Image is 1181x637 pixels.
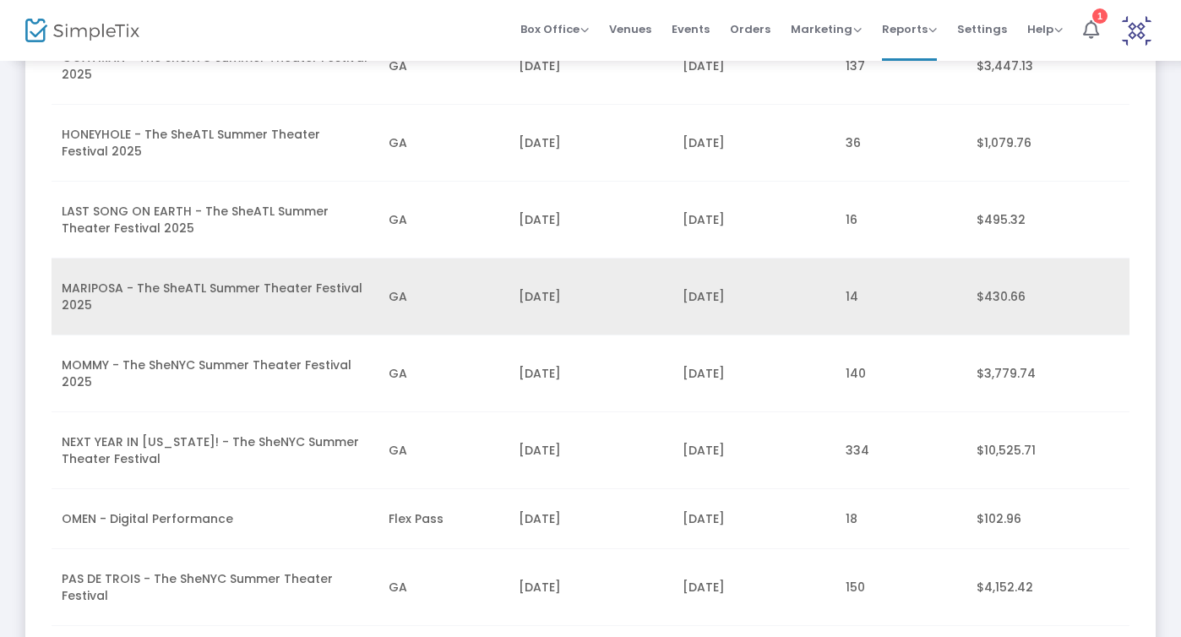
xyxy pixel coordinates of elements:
[378,489,509,549] td: Flex Pass
[835,335,966,412] td: 140
[509,28,672,105] td: [DATE]
[378,259,509,335] td: GA
[509,335,672,412] td: [DATE]
[791,21,862,37] span: Marketing
[509,489,672,549] td: [DATE]
[966,489,1129,549] td: $102.96
[966,182,1129,259] td: $495.32
[835,412,966,489] td: 334
[52,259,378,335] td: MARIPOSA - The SheATL Summer Theater Festival 2025
[966,549,1129,626] td: $4,152.42
[52,335,378,412] td: MOMMY - The SheNYC Summer Theater Festival 2025
[835,182,966,259] td: 16
[509,182,672,259] td: [DATE]
[672,28,835,105] td: [DATE]
[378,105,509,182] td: GA
[509,105,672,182] td: [DATE]
[52,412,378,489] td: NEXT YEAR IN [US_STATE]! - The SheNYC Summer Theater Festival
[378,549,509,626] td: GA
[966,412,1129,489] td: $10,525.71
[672,259,835,335] td: [DATE]
[966,28,1129,105] td: $3,447.13
[509,259,672,335] td: [DATE]
[672,335,835,412] td: [DATE]
[966,335,1129,412] td: $3,779.74
[835,28,966,105] td: 137
[52,105,378,182] td: HONEYHOLE - The SheATL Summer Theater Festival 2025
[672,182,835,259] td: [DATE]
[672,549,835,626] td: [DATE]
[52,28,378,105] td: GOATMAN - The SheNYC Summer Theater Festival 2025
[52,182,378,259] td: LAST SONG ON EARTH - The SheATL Summer Theater Festival 2025
[52,489,378,549] td: OMEN - Digital Performance
[957,8,1007,51] span: Settings
[966,259,1129,335] td: $430.66
[378,412,509,489] td: GA
[609,8,651,51] span: Venues
[882,21,937,37] span: Reports
[672,412,835,489] td: [DATE]
[378,28,509,105] td: GA
[730,8,770,51] span: Orders
[835,259,966,335] td: 14
[1092,8,1108,24] div: 1
[509,549,672,626] td: [DATE]
[672,8,710,51] span: Events
[378,335,509,412] td: GA
[520,21,589,37] span: Box Office
[835,489,966,549] td: 18
[835,105,966,182] td: 36
[378,182,509,259] td: GA
[1027,21,1063,37] span: Help
[835,549,966,626] td: 150
[52,549,378,626] td: PAS DE TROIS - The SheNYC Summer Theater Festival
[672,105,835,182] td: [DATE]
[672,489,835,549] td: [DATE]
[509,412,672,489] td: [DATE]
[966,105,1129,182] td: $1,079.76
